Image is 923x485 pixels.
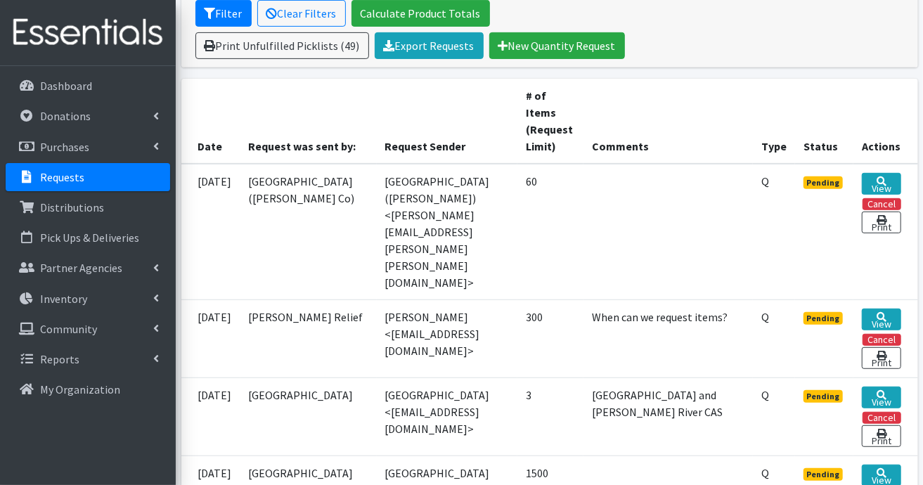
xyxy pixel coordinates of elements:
[40,109,91,123] p: Donations
[862,425,901,447] a: Print
[40,140,89,154] p: Purchases
[6,133,170,161] a: Purchases
[6,102,170,130] a: Donations
[803,176,844,189] span: Pending
[40,292,87,306] p: Inventory
[240,79,377,164] th: Request was sent by:
[240,299,377,377] td: [PERSON_NAME] Relief
[753,79,795,164] th: Type
[6,9,170,56] img: HumanEssentials
[40,261,122,275] p: Partner Agencies
[6,375,170,403] a: My Organization
[181,79,240,164] th: Date
[6,345,170,373] a: Reports
[862,347,901,369] a: Print
[853,79,917,164] th: Actions
[40,322,97,336] p: Community
[862,309,901,330] a: View
[377,299,518,377] td: [PERSON_NAME] <[EMAIL_ADDRESS][DOMAIN_NAME]>
[517,164,583,300] td: 60
[862,387,901,408] a: View
[377,164,518,300] td: [GEOGRAPHIC_DATA] ([PERSON_NAME]) <[PERSON_NAME][EMAIL_ADDRESS][PERSON_NAME][PERSON_NAME][DOMAIN_...
[803,312,844,325] span: Pending
[377,377,518,455] td: [GEOGRAPHIC_DATA] <[EMAIL_ADDRESS][DOMAIN_NAME]>
[583,79,753,164] th: Comments
[40,170,84,184] p: Requests
[40,382,120,396] p: My Organization
[863,334,901,346] button: Cancel
[795,79,854,164] th: Status
[375,32,484,59] a: Export Requests
[6,224,170,252] a: Pick Ups & Deliveries
[240,377,377,455] td: [GEOGRAPHIC_DATA]
[40,200,104,214] p: Distributions
[6,285,170,313] a: Inventory
[181,299,240,377] td: [DATE]
[40,352,79,366] p: Reports
[6,254,170,282] a: Partner Agencies
[195,32,369,59] a: Print Unfulfilled Picklists (49)
[803,468,844,481] span: Pending
[489,32,625,59] a: New Quantity Request
[863,198,901,210] button: Cancel
[6,72,170,100] a: Dashboard
[377,79,518,164] th: Request Sender
[862,173,901,195] a: View
[863,412,901,424] button: Cancel
[40,79,92,93] p: Dashboard
[761,174,769,188] abbr: Quantity
[862,212,901,233] a: Print
[583,299,753,377] td: When can we request items?
[761,310,769,324] abbr: Quantity
[517,299,583,377] td: 300
[517,377,583,455] td: 3
[240,164,377,300] td: [GEOGRAPHIC_DATA] ([PERSON_NAME] Co)
[761,388,769,402] abbr: Quantity
[6,163,170,191] a: Requests
[181,377,240,455] td: [DATE]
[6,315,170,343] a: Community
[517,79,583,164] th: # of Items (Request Limit)
[40,231,139,245] p: Pick Ups & Deliveries
[761,466,769,480] abbr: Quantity
[803,390,844,403] span: Pending
[6,193,170,221] a: Distributions
[181,164,240,300] td: [DATE]
[583,377,753,455] td: [GEOGRAPHIC_DATA] and [PERSON_NAME] River CAS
